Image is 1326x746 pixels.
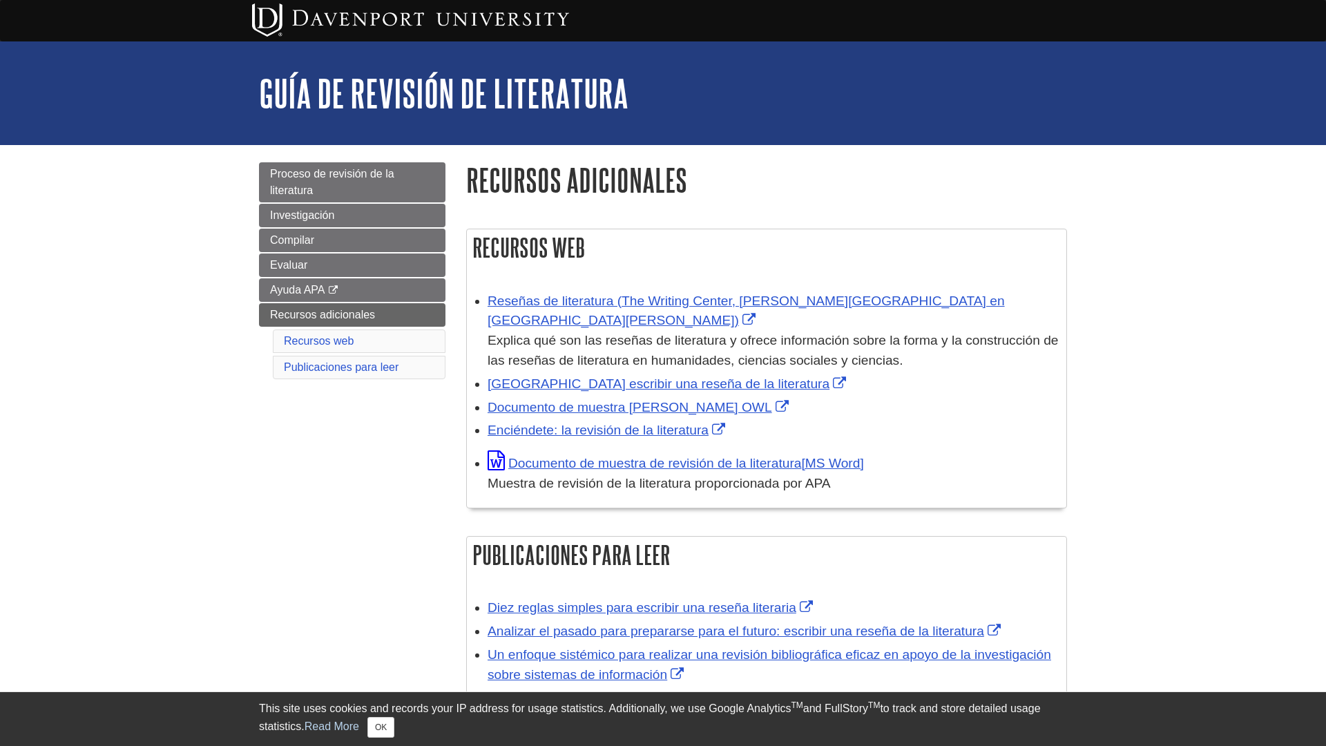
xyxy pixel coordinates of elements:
[466,162,1067,198] h1: Recursos adicionales
[467,537,1066,573] h2: Publicaciones para leer
[791,700,803,710] sup: TM
[488,400,792,414] a: Link opens in new window
[270,259,307,271] span: Evaluar
[488,331,1059,371] div: Explica qué son las reseñas de literatura y ofrece información sobre la forma y la construcción d...
[488,456,864,470] a: Link opens in new window
[270,284,325,296] span: Ayuda APA
[488,647,1051,682] a: Link opens in new window
[259,229,445,252] a: Compilar
[488,294,1005,328] a: Link opens in new window
[259,72,628,115] a: Guía de Revisión de Literatura
[367,717,394,738] button: Close
[488,376,849,391] a: Link opens in new window
[259,162,445,202] a: Proceso de revisión de la literatura
[270,209,334,221] span: Investigación
[259,204,445,227] a: Investigación
[488,600,816,615] a: Link opens in new window
[252,3,569,37] img: Davenport University
[259,303,445,327] a: Recursos adicionales
[488,423,729,437] a: Link opens in new window
[270,168,394,196] span: Proceso de revisión de la literatura
[305,720,359,732] a: Read More
[284,361,398,373] a: Publicaciones para leer
[327,286,339,295] i: This link opens in a new window
[270,234,314,246] span: Compilar
[259,162,445,382] div: Guide Page Menu
[488,474,1059,494] div: Muestra de revisión de la literatura proporcionada por APA
[259,278,445,302] a: Ayuda APA
[284,335,354,347] a: Recursos web
[270,309,375,321] span: Recursos adicionales
[488,624,1004,638] a: Link opens in new window
[259,254,445,277] a: Evaluar
[259,700,1067,738] div: This site uses cookies and records your IP address for usage statistics. Additionally, we use Goo...
[467,229,1066,266] h2: Recursos web
[868,700,880,710] sup: TM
